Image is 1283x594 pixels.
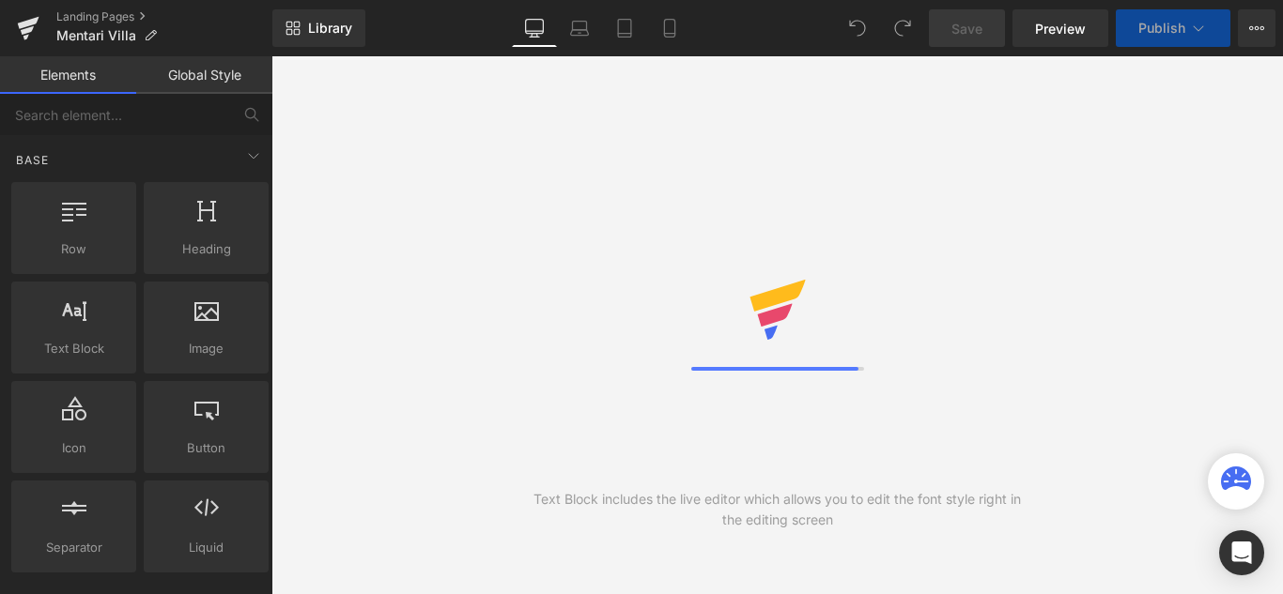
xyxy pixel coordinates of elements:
[149,438,263,458] span: Button
[1035,19,1086,38] span: Preview
[647,9,692,47] a: Mobile
[17,339,131,358] span: Text Block
[17,538,131,557] span: Separator
[149,339,263,358] span: Image
[272,9,365,47] a: New Library
[1219,530,1264,575] div: Open Intercom Messenger
[951,19,982,38] span: Save
[1238,9,1275,47] button: More
[14,151,51,169] span: Base
[1012,9,1108,47] a: Preview
[17,239,131,259] span: Row
[524,489,1030,530] div: Text Block includes the live editor which allows you to edit the font style right in the editing ...
[17,438,131,458] span: Icon
[884,9,921,47] button: Redo
[308,20,352,37] span: Library
[1116,9,1230,47] button: Publish
[149,239,263,259] span: Heading
[839,9,876,47] button: Undo
[512,9,557,47] a: Desktop
[602,9,647,47] a: Tablet
[136,56,272,94] a: Global Style
[149,538,263,557] span: Liquid
[1138,21,1185,36] span: Publish
[56,9,272,24] a: Landing Pages
[557,9,602,47] a: Laptop
[56,28,136,43] span: Mentari Villa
